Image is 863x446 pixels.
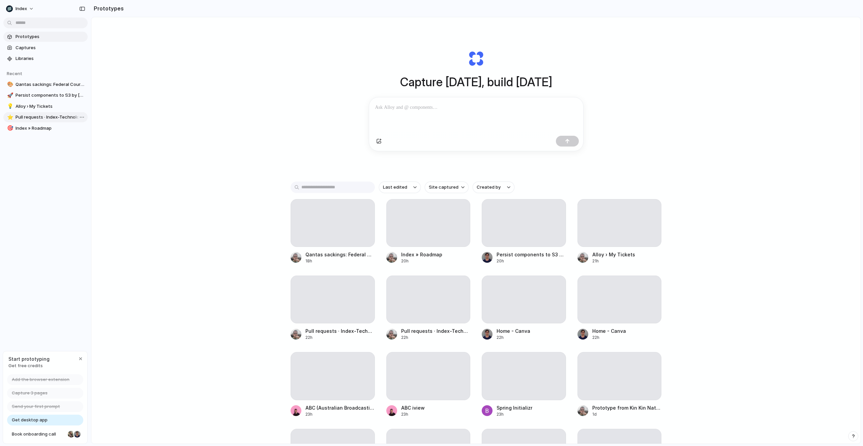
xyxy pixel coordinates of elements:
span: Book onboarding call [12,431,65,438]
div: 22h [497,334,530,341]
button: 🎯 [6,125,13,132]
div: 22h [592,334,626,341]
span: Captures [16,44,85,51]
button: ⭐ [6,114,13,121]
div: Spring Initializr [497,404,532,411]
button: 🎨 [6,81,13,88]
div: 20h [497,258,566,264]
div: 💡 [7,102,12,110]
a: Index » Roadmap20h [386,199,471,264]
div: 22h [401,334,471,341]
button: Created by [473,182,514,193]
a: Pull requests · Index-Technologies/index22h [291,276,375,341]
a: Alloy › My Tickets21h [577,199,662,264]
div: ABC (Australian Broadcasting Corporation) [305,404,375,411]
span: Created by [477,184,501,191]
div: Christian Iacullo [73,430,81,438]
span: Index » Roadmap [16,125,85,132]
div: 22h [305,334,375,341]
div: 23h [497,411,532,417]
a: Qantas sackings: Federal Court hits airline with $90m penalty for 1800 illegal sackings in [DATE]18h [291,199,375,264]
span: Get desktop app [12,417,48,423]
button: Site captured [425,182,469,193]
a: Pull requests · Index-Technologies/index22h [386,276,471,341]
a: Persist components to S3 by [PERSON_NAME] Request #2971 · Index-Technologies/index20h [482,199,566,264]
div: Home - Canva [497,327,530,334]
span: Alloy › My Tickets [16,103,85,110]
span: Prototypes [16,33,85,40]
span: Last edited [383,184,407,191]
button: Last edited [379,182,421,193]
a: 🎯Index » Roadmap [3,123,88,133]
a: Prototypes [3,32,88,42]
div: Nicole Kubica [67,430,75,438]
div: Pull requests · Index-Technologies/index [401,327,471,334]
div: 1d [592,411,662,417]
div: 🎯 [7,124,12,132]
div: Qantas sackings: Federal Court hits airline with $90m penalty for 1800 illegal sackings in [DATE] [305,251,375,258]
div: ⭐ [7,114,12,121]
div: 🚀 [7,92,12,99]
a: Book onboarding call [7,429,83,440]
span: Capture 3 pages [12,390,48,396]
span: Add the browser extension [12,376,69,383]
div: 23h [305,411,375,417]
div: 23h [401,411,425,417]
div: ABC iview [401,404,425,411]
div: Alloy › My Tickets [592,251,635,258]
span: Persist components to S3 by [PERSON_NAME] Request #2971 · Index-Technologies/index [16,92,85,99]
h1: Capture [DATE], build [DATE] [400,73,552,91]
div: 18h [305,258,375,264]
button: 💡 [6,103,13,110]
span: Get free credits [8,362,50,369]
a: Home - Canva22h [577,276,662,341]
a: Libraries [3,54,88,64]
span: Site captured [429,184,458,191]
div: Index » Roadmap [401,251,442,258]
span: Index [16,5,27,12]
a: ⭐Pull requests · Index-Technologies/index [3,112,88,122]
span: Qantas sackings: Federal Court hits airline with $90m penalty for 1800 illegal sackings in [DATE] [16,81,85,88]
h2: Prototypes [91,4,124,12]
div: Prototype from Kin Kin Naturals Eco Dishwash Powder Lime and [PERSON_NAME] 2.5kg | Healthylife [592,404,662,411]
a: 💡Alloy › My Tickets [3,101,88,112]
div: 20h [401,258,442,264]
a: Captures [3,43,88,53]
div: 🎨 [7,81,12,88]
a: 🚀Persist components to S3 by [PERSON_NAME] Request #2971 · Index-Technologies/index [3,90,88,100]
a: Get desktop app [7,415,83,425]
div: Persist components to S3 by [PERSON_NAME] Request #2971 · Index-Technologies/index [497,251,566,258]
a: Home - Canva22h [482,276,566,341]
span: Libraries [16,55,85,62]
span: Send your first prompt [12,403,60,410]
a: Spring Initializr23h [482,352,566,417]
div: 21h [592,258,635,264]
a: ABC iview23h [386,352,471,417]
div: Pull requests · Index-Technologies/index [305,327,375,334]
a: Prototype from Kin Kin Naturals Eco Dishwash Powder Lime and [PERSON_NAME] 2.5kg | Healthylife1d [577,352,662,417]
a: ABC (Australian Broadcasting Corporation)23h [291,352,375,417]
div: Home - Canva [592,327,626,334]
span: Start prototyping [8,355,50,362]
span: Recent [7,71,22,76]
span: Pull requests · Index-Technologies/index [16,114,85,121]
button: Index [3,3,37,14]
button: 🚀 [6,92,13,99]
a: 🎨Qantas sackings: Federal Court hits airline with $90m penalty for 1800 illegal sackings in [DATE] [3,79,88,90]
